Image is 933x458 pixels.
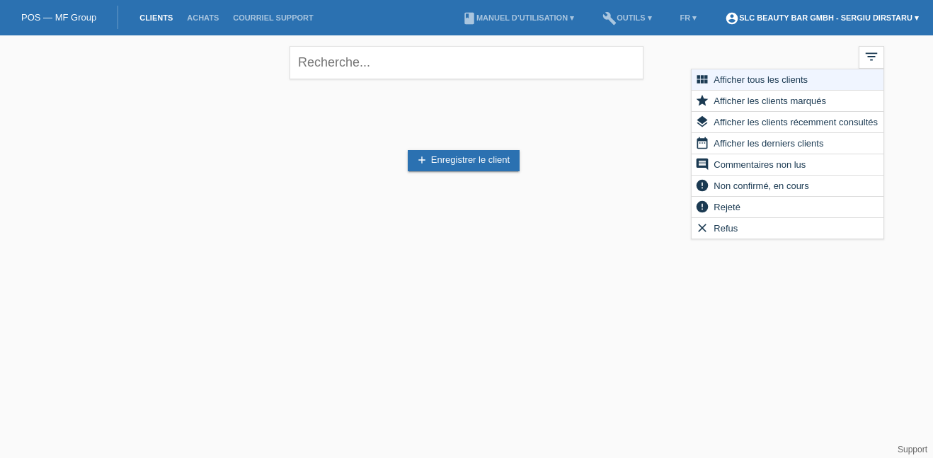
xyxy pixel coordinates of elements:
span: Afficher tous les clients [711,71,810,88]
i: view_module [695,72,709,86]
i: build [602,11,617,25]
i: error [695,200,709,214]
span: Afficher les derniers clients [711,134,825,151]
a: Achats [180,13,226,22]
span: Non confirmé, en cours [711,177,811,194]
a: Support [898,445,927,454]
a: Courriel Support [226,13,320,22]
span: Afficher les clients marqués [711,92,828,109]
a: Clients [132,13,180,22]
a: FR ▾ [673,13,704,22]
a: POS — MF Group [21,12,96,23]
a: account_circleSLC Beauty Bar GmbH - Sergiu Dirstaru ▾ [718,13,926,22]
span: Afficher les clients récemment consultés [711,113,880,130]
i: clear [695,221,709,235]
span: Refus [711,219,740,236]
i: error [695,178,709,193]
input: Recherche... [290,46,643,79]
span: Rejeté [711,198,743,215]
span: Commentaires non lus [711,156,808,173]
i: layers [695,115,709,129]
a: bookManuel d’utilisation ▾ [455,13,581,22]
i: date_range [695,136,709,150]
i: filter_list [864,49,879,64]
a: buildOutils ▾ [595,13,658,22]
i: comment [695,157,709,171]
i: add [416,154,428,166]
a: addEnregistrer le client [408,150,520,171]
i: book [462,11,476,25]
i: account_circle [725,11,739,25]
i: star [695,93,709,108]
